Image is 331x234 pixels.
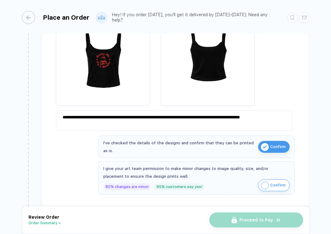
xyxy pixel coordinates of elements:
button: iconConfirm [258,179,290,191]
img: user profile [96,12,107,23]
span: Confirm [270,142,286,152]
div: 95% customers say yes! [154,183,205,190]
span: Review Order [28,215,59,220]
img: icon [261,143,269,151]
img: icon [261,182,269,189]
div: Place an Order [43,14,89,21]
img: fffbe2c4-b049-4ebf-8f7b-ccb32be15f68_nt_back_1757953172008.jpg [164,12,252,99]
div: I've checked the details of the designs and confirm that they can be printed as is. [103,139,255,155]
span: Confirm [270,180,286,190]
div: Hey! If you order [DATE], you'll get it delivered by [DATE]–[DATE]. Need any help? [112,12,278,23]
div: 80% changes are minor [103,183,151,190]
button: Order Summary > [28,221,61,225]
button: iconConfirm [258,141,290,153]
div: I give your art team permission to make minor changes to image quality, size, and/or placement to... [103,165,290,180]
img: fffbe2c4-b049-4ebf-8f7b-ccb32be15f68_nt_front_1757953172006.jpg [59,12,147,99]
